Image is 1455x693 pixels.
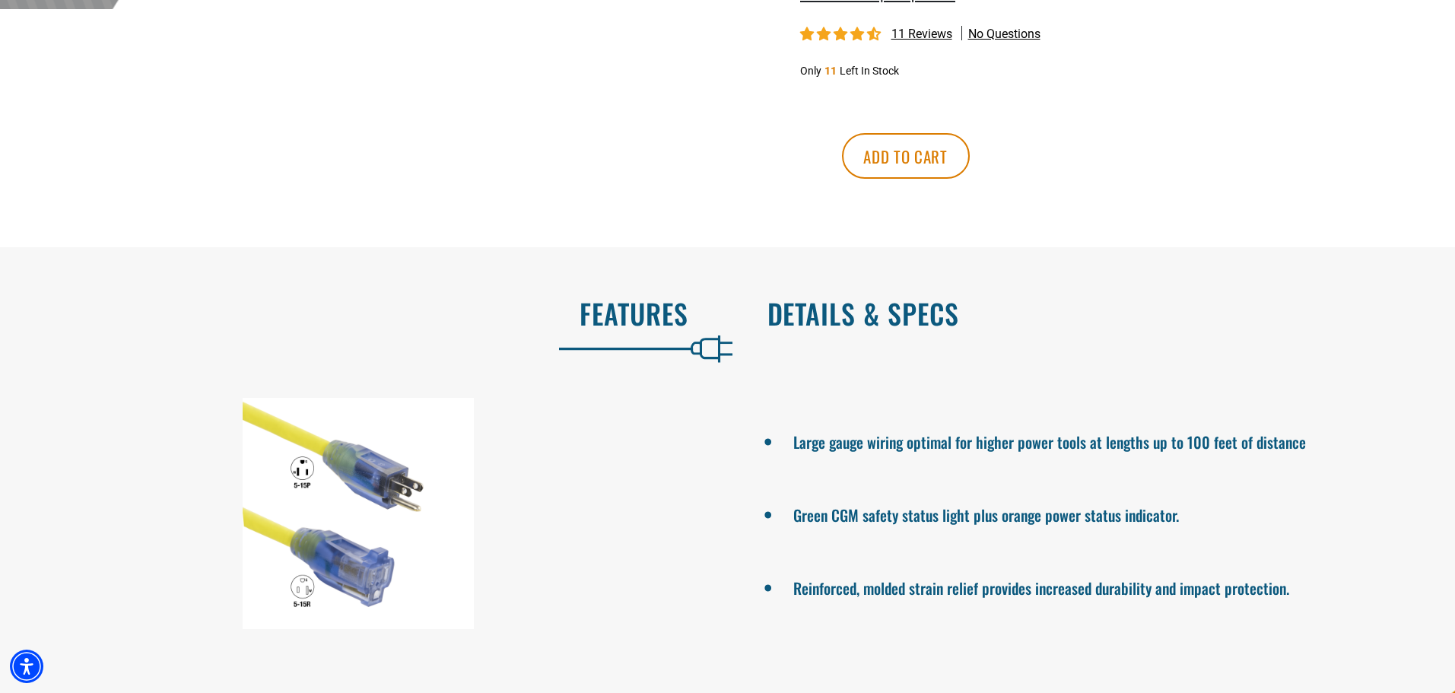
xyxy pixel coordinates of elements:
div: Accessibility Menu [10,650,43,683]
button: Add to cart [842,133,970,179]
span: Left In Stock [840,65,899,77]
h2: Features [32,297,688,329]
li: Large gauge wiring optimal for higher power tools at lengths up to 100 feet of distance [793,427,1403,454]
li: Reinforced, molded strain relief provides increased durability and impact protection. [793,573,1403,600]
span: Only [800,65,821,77]
li: Green CGM safety status light plus orange power status indicator. [793,500,1403,527]
h2: Details & Specs [767,297,1424,329]
span: 4.64 stars [800,27,884,42]
span: No questions [968,26,1040,43]
span: 11 [824,65,837,77]
span: 11 reviews [891,27,952,41]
